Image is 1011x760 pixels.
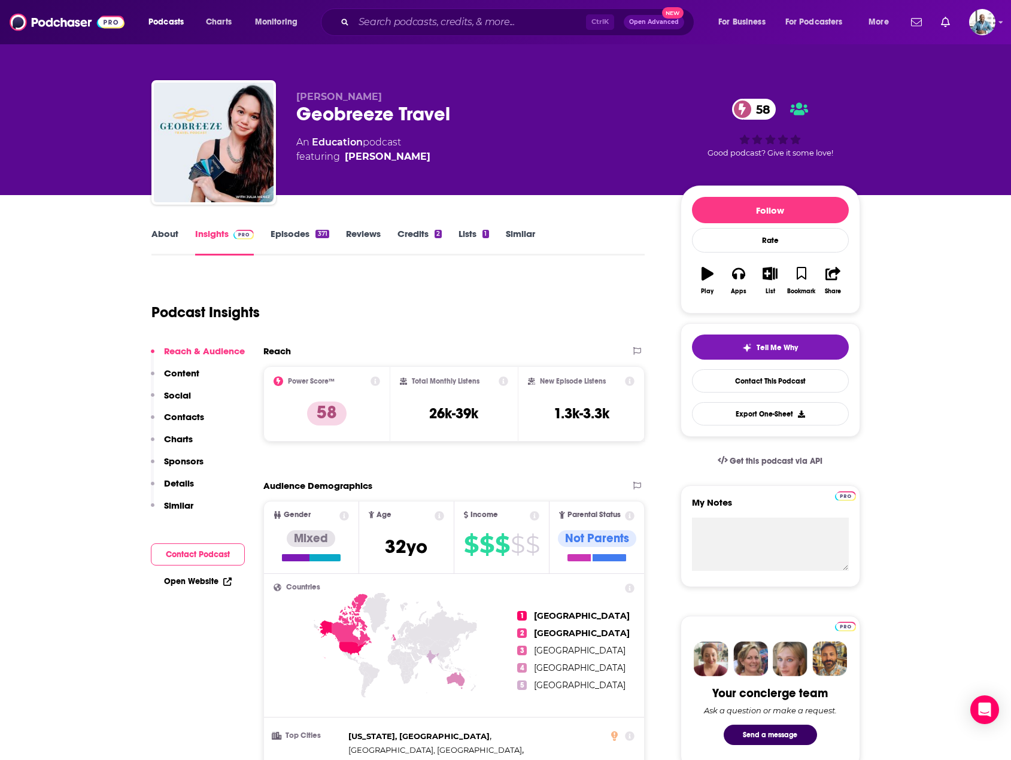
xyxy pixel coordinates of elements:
span: 32 yo [385,535,427,558]
span: [GEOGRAPHIC_DATA] [534,680,626,691]
button: Apps [723,259,754,302]
button: Send a message [724,725,817,745]
button: Charts [151,433,193,455]
button: open menu [778,13,860,32]
span: $ [511,535,524,554]
div: Apps [731,288,746,295]
div: Not Parents [558,530,636,547]
div: 2 [435,230,442,238]
span: [GEOGRAPHIC_DATA] [534,610,630,621]
button: Contact Podcast [151,543,245,566]
img: Barbara Profile [733,642,768,676]
div: An podcast [296,135,430,164]
h2: New Episode Listens [540,377,606,385]
span: Ctrl K [586,14,614,30]
span: 5 [517,680,527,690]
button: tell me why sparkleTell Me Why [692,335,849,360]
button: Contacts [151,411,204,433]
span: Countries [286,583,320,591]
img: Geobreeze Travel [154,83,274,202]
a: 58 [732,99,776,120]
img: Podchaser Pro [233,230,254,239]
span: 2 [517,628,527,638]
span: Tell Me Why [757,343,798,352]
span: $ [479,535,494,554]
span: , [348,743,524,757]
h3: 26k-39k [429,405,478,422]
label: My Notes [692,497,849,518]
a: Show notifications dropdown [906,12,927,32]
span: Monitoring [255,14,297,31]
img: Jon Profile [812,642,847,676]
img: Jules Profile [773,642,807,676]
span: New [662,7,684,19]
span: For Business [718,14,766,31]
a: Similar [506,228,535,256]
p: Social [164,390,191,401]
div: 58Good podcast? Give it some love! [681,91,860,165]
span: Podcasts [148,14,184,31]
input: Search podcasts, credits, & more... [354,13,586,32]
span: 1 [517,611,527,621]
button: open menu [247,13,313,32]
h1: Podcast Insights [151,303,260,321]
button: Similar [151,500,193,522]
a: Get this podcast via API [708,446,833,476]
button: Play [692,259,723,302]
a: InsightsPodchaser Pro [195,228,254,256]
span: featuring [296,150,430,164]
span: $ [526,535,539,554]
a: Reviews [346,228,381,256]
span: $ [464,535,478,554]
h2: Total Monthly Listens [412,377,479,385]
div: Play [701,288,714,295]
button: Details [151,478,194,500]
h2: Power Score™ [288,377,335,385]
img: Podchaser Pro [835,491,856,501]
div: Share [825,288,841,295]
div: Your concierge team [712,686,828,701]
a: Credits2 [397,228,442,256]
p: Similar [164,500,193,511]
a: Show notifications dropdown [936,12,955,32]
img: User Profile [969,9,995,35]
span: [GEOGRAPHIC_DATA] [534,645,626,656]
span: Get this podcast via API [730,456,822,466]
button: Open AdvancedNew [624,15,684,29]
a: Lists1 [459,228,488,256]
a: Pro website [835,620,856,631]
span: Income [470,511,498,519]
div: List [766,288,775,295]
div: Ask a question or make a request. [704,706,837,715]
span: Logged in as BoldlyGo [969,9,995,35]
span: Charts [206,14,232,31]
a: About [151,228,178,256]
img: Sydney Profile [694,642,728,676]
button: Follow [692,197,849,223]
button: Show profile menu [969,9,995,35]
button: Reach & Audience [151,345,245,367]
img: tell me why sparkle [742,343,752,352]
span: Open Advanced [629,19,679,25]
span: More [869,14,889,31]
p: Contacts [164,411,204,422]
h2: Audience Demographics [263,480,372,491]
div: 371 [315,230,329,238]
a: Education [312,136,363,148]
p: 58 [307,402,347,425]
h2: Reach [263,345,291,357]
span: For Podcasters [785,14,843,31]
div: Rate [692,228,849,253]
span: [GEOGRAPHIC_DATA], [GEOGRAPHIC_DATA] [348,745,522,755]
span: Age [377,511,391,519]
div: Bookmark [787,288,815,295]
h3: Top Cities [274,732,344,740]
button: Bookmark [786,259,817,302]
button: Share [817,259,848,302]
div: 1 [482,230,488,238]
span: 3 [517,646,527,655]
button: Social [151,390,191,412]
a: Contact This Podcast [692,369,849,393]
div: Open Intercom Messenger [970,695,999,724]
